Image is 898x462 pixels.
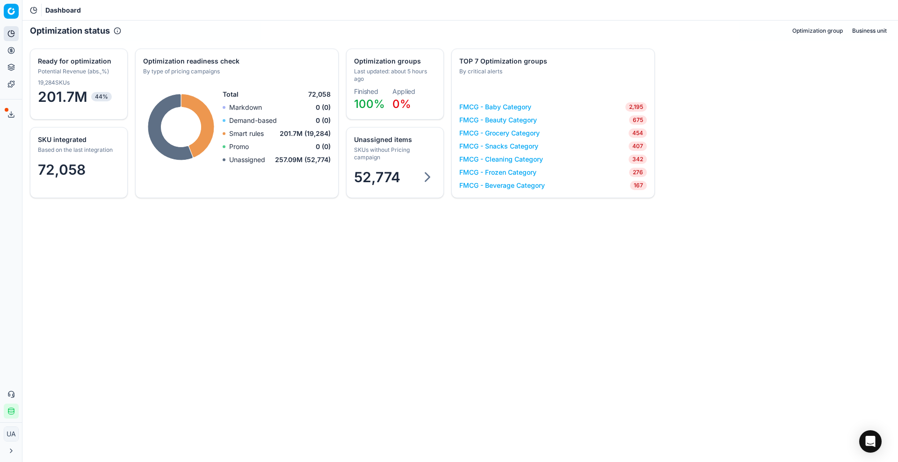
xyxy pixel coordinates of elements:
[143,68,329,75] div: By type of pricing campaigns
[629,128,647,138] span: 454
[459,102,531,112] a: FMCG - Baby Category
[229,155,265,164] p: Unassigned
[354,68,434,83] div: Last updated: about 5 hours ago
[354,88,385,95] dt: Finished
[229,129,264,138] p: Smart rules
[354,135,434,144] div: Unassigned items
[459,128,540,138] a: FMCG - Grocery Category
[629,115,647,125] span: 675
[629,155,647,164] span: 342
[392,97,411,111] span: 0%
[223,90,239,99] span: Total
[308,90,331,99] span: 72,058
[38,88,120,105] span: 201.7M
[229,116,277,125] p: Demand-based
[459,181,545,190] a: FMCG - Beverage Category
[38,68,118,75] div: Potential Revenue (abs.,%)
[459,115,537,125] a: FMCG - Beauty Category
[459,155,543,164] a: FMCG - Cleaning Category
[354,146,434,161] div: SKUs without Pricing campaign
[392,88,415,95] dt: Applied
[38,146,118,154] div: Based on the last integration
[229,142,249,151] p: Promo
[848,25,891,36] button: Business unit
[38,79,70,86] span: 19,284 SKUs
[459,168,536,177] a: FMCG - Frozen Category
[316,103,331,112] span: 0 (0)
[316,142,331,151] span: 0 (0)
[4,427,18,441] span: UA
[629,142,647,151] span: 407
[789,25,847,36] button: Optimization group
[459,57,645,66] div: TOP 7 Optimization groups
[859,430,882,453] div: Open Intercom Messenger
[316,116,331,125] span: 0 (0)
[38,135,118,144] div: SKU integrated
[45,6,81,15] span: Dashboard
[354,169,400,185] span: 52,774
[45,6,81,15] nav: breadcrumb
[4,426,19,441] button: UA
[91,92,112,101] span: 44%
[143,57,329,66] div: Optimization readiness check
[630,181,647,190] span: 167
[629,168,647,177] span: 276
[229,103,262,112] p: Markdown
[354,97,385,111] span: 100%
[275,155,331,164] span: 257.09M (52,774)
[625,102,647,112] span: 2,195
[30,24,110,37] h2: Optimization status
[38,161,86,178] span: 72,058
[459,68,645,75] div: By critical alerts
[38,57,118,66] div: Ready for optimization
[459,142,538,151] a: FMCG - Snacks Category
[354,57,434,66] div: Optimization groups
[280,129,331,138] span: 201.7M (19,284)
